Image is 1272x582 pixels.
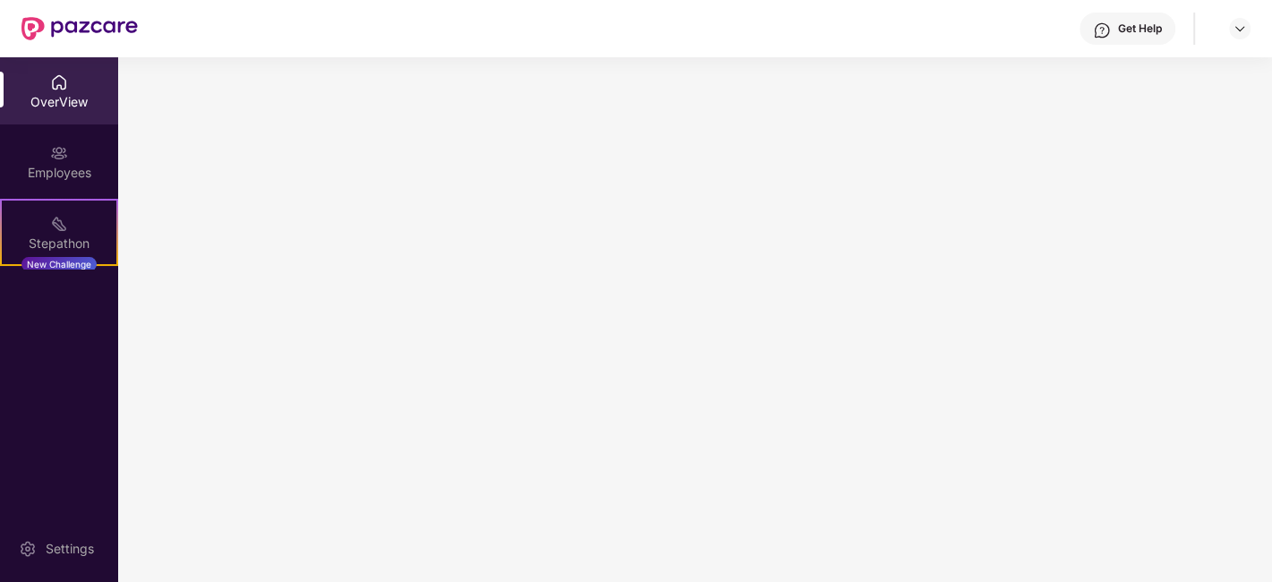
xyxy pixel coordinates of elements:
[19,540,37,558] img: svg+xml;base64,PHN2ZyBpZD0iU2V0dGluZy0yMHgyMCIgeG1sbnM9Imh0dHA6Ly93d3cudzMub3JnLzIwMDAvc3ZnIiB3aW...
[50,144,68,162] img: svg+xml;base64,PHN2ZyBpZD0iRW1wbG95ZWVzIiB4bWxucz0iaHR0cDovL3d3dy53My5vcmcvMjAwMC9zdmciIHdpZHRoPS...
[1118,21,1162,36] div: Get Help
[40,540,99,558] div: Settings
[50,73,68,91] img: svg+xml;base64,PHN2ZyBpZD0iSG9tZSIgeG1sbnM9Imh0dHA6Ly93d3cudzMub3JnLzIwMDAvc3ZnIiB3aWR0aD0iMjAiIG...
[21,257,97,271] div: New Challenge
[1233,21,1247,36] img: svg+xml;base64,PHN2ZyBpZD0iRHJvcGRvd24tMzJ4MzIiIHhtbG5zPSJodHRwOi8vd3d3LnczLm9yZy8yMDAwL3N2ZyIgd2...
[50,215,68,233] img: svg+xml;base64,PHN2ZyB4bWxucz0iaHR0cDovL3d3dy53My5vcmcvMjAwMC9zdmciIHdpZHRoPSIyMSIgaGVpZ2h0PSIyMC...
[21,17,138,40] img: New Pazcare Logo
[2,235,116,252] div: Stepathon
[1093,21,1111,39] img: svg+xml;base64,PHN2ZyBpZD0iSGVscC0zMngzMiIgeG1sbnM9Imh0dHA6Ly93d3cudzMub3JnLzIwMDAvc3ZnIiB3aWR0aD...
